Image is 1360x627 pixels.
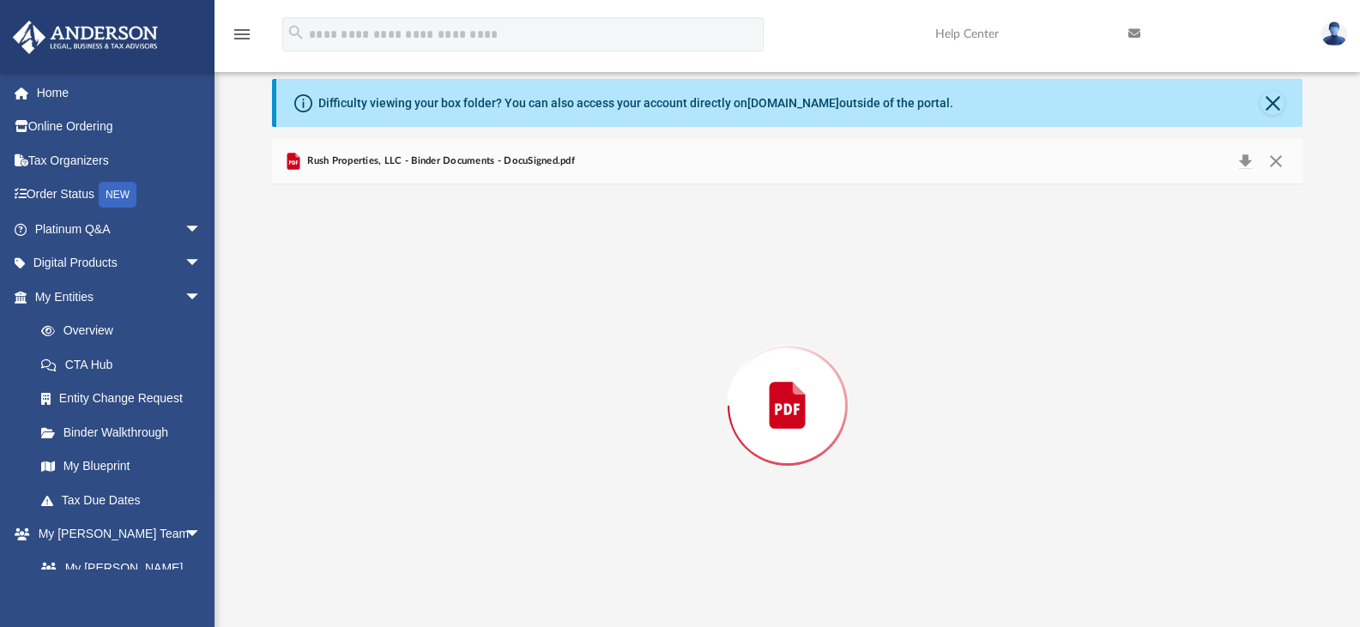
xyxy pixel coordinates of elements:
a: Order StatusNEW [12,178,227,213]
a: My Entitiesarrow_drop_down [12,280,227,314]
a: CTA Hub [24,347,227,382]
a: menu [232,33,252,45]
button: Download [1230,149,1260,173]
a: My [PERSON_NAME] Team [24,551,210,606]
a: Entity Change Request [24,382,227,416]
a: My Blueprint [24,449,219,484]
i: menu [232,24,252,45]
a: Online Ordering [12,110,227,144]
img: User Pic [1321,21,1347,46]
div: Difficulty viewing your box folder? You can also access your account directly on outside of the p... [318,94,953,112]
a: [DOMAIN_NAME] [747,96,839,110]
a: Home [12,75,227,110]
img: Anderson Advisors Platinum Portal [8,21,163,54]
span: Rush Properties, LLC - Binder Documents - DocuSigned.pdf [304,154,575,169]
a: Digital Productsarrow_drop_down [12,246,227,280]
span: arrow_drop_down [184,517,219,552]
a: Platinum Q&Aarrow_drop_down [12,212,227,246]
a: Binder Walkthrough [24,415,227,449]
span: arrow_drop_down [184,280,219,315]
button: Close [1260,91,1284,115]
span: arrow_drop_down [184,212,219,247]
a: Tax Organizers [12,143,227,178]
a: Overview [24,314,227,348]
button: Close [1260,149,1291,173]
div: NEW [99,182,136,208]
a: My [PERSON_NAME] Teamarrow_drop_down [12,517,219,552]
a: Tax Due Dates [24,483,227,517]
div: Preview [272,139,1303,627]
i: search [287,23,305,42]
span: arrow_drop_down [184,246,219,281]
